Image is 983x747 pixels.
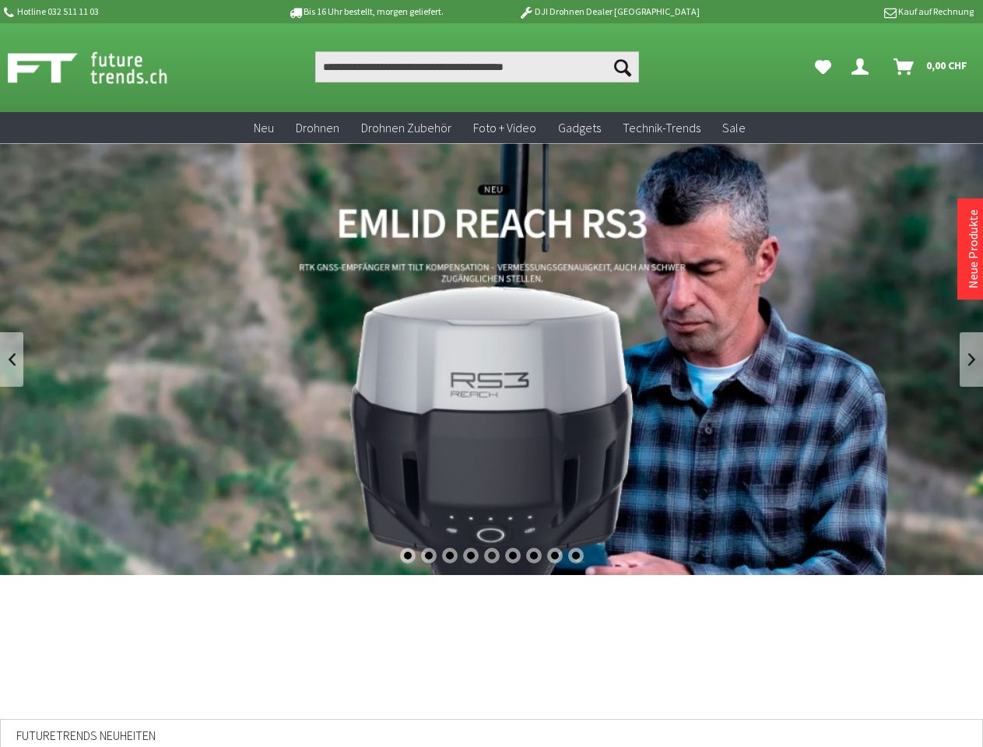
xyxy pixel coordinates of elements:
input: Produkt, Marke, Kategorie, EAN, Artikelnummer… [315,51,639,82]
a: Sale [711,112,757,144]
div: 7 [526,548,542,563]
button: Suchen [606,51,639,82]
div: 9 [568,548,584,563]
a: Meine Favoriten [807,51,839,82]
div: 2 [421,548,437,563]
span: Technik-Trends [623,120,700,135]
div: 4 [463,548,479,563]
span: 0,00 CHF [926,53,967,78]
div: 5 [484,548,500,563]
div: 1 [400,548,416,563]
a: Technik-Trends [612,112,711,144]
a: Neu [243,112,285,144]
span: Drohnen [296,120,339,135]
a: Dein Konto [845,51,881,82]
a: Drohnen [285,112,350,144]
span: Foto + Video [473,120,536,135]
span: Sale [722,120,746,135]
p: Bis 16 Uhr bestellt, morgen geliefert. [244,2,487,21]
p: Hotline 032 511 11 03 [2,2,244,21]
a: Warenkorb [887,51,975,82]
a: Foto + Video [462,112,547,144]
a: Gadgets [547,112,612,144]
span: Gadgets [558,120,601,135]
a: Drohnen Zubehör [350,112,462,144]
span: Drohnen Zubehör [361,120,451,135]
div: 3 [442,548,458,563]
p: Kauf auf Rechnung [731,2,974,21]
span: Neu [254,120,274,135]
div: 8 [547,548,563,563]
div: 6 [505,548,521,563]
a: Neue Produkte [965,209,981,289]
p: DJI Drohnen Dealer [GEOGRAPHIC_DATA] [487,2,730,21]
img: Shop Futuretrends - zur Startseite wechseln [8,48,202,87]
